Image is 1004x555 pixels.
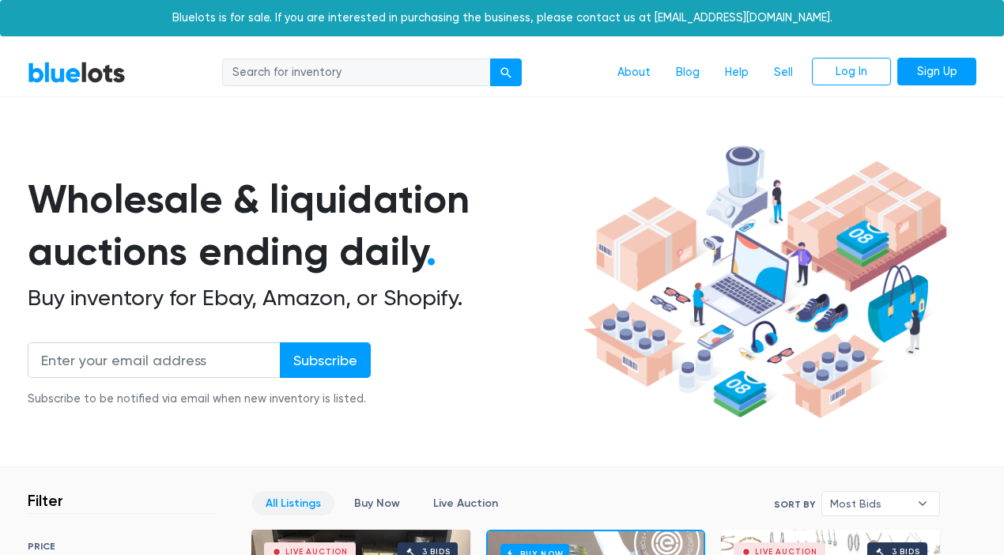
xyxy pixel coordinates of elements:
[761,58,806,88] a: Sell
[578,138,953,426] img: hero-ee84e7d0318cb26816c560f6b4441b76977f77a177738b4e94f68c95b2b83dbb.png
[605,58,663,88] a: About
[712,58,761,88] a: Help
[28,491,63,510] h3: Filter
[28,541,217,552] h6: PRICE
[280,342,371,378] input: Subscribe
[28,173,578,278] h1: Wholesale & liquidation auctions ending daily
[830,492,909,515] span: Most Bids
[341,491,413,515] a: Buy Now
[28,285,578,311] h2: Buy inventory for Ebay, Amazon, or Shopify.
[774,497,815,512] label: Sort By
[420,491,511,515] a: Live Auction
[252,491,334,515] a: All Listings
[906,492,939,515] b: ▾
[28,391,371,408] div: Subscribe to be notified via email when new inventory is listed.
[897,58,976,86] a: Sign Up
[28,342,281,378] input: Enter your email address
[222,59,491,87] input: Search for inventory
[426,228,436,275] span: .
[663,58,712,88] a: Blog
[28,61,126,84] a: BlueLots
[812,58,891,86] a: Log In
